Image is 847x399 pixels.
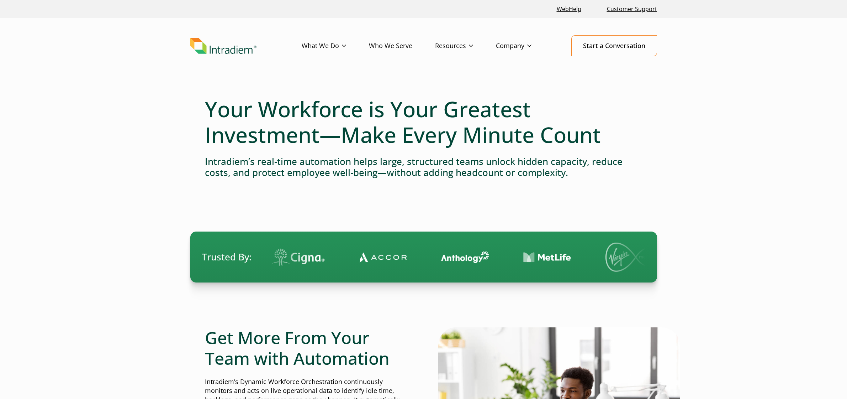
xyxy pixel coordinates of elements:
[571,35,657,56] a: Start a Conversation
[205,327,409,368] h2: Get More From Your Team with Automation
[205,156,642,178] h4: Intradiem’s real-time automation helps large, structured teams unlock hidden capacity, reduce cos...
[202,250,252,264] span: Trusted By:
[369,36,435,56] a: Who We Serve
[205,96,642,147] h1: Your Workforce is Your Greatest Investment—Make Every Minute Count
[603,243,653,272] img: Virgin Media logo.
[496,36,554,56] a: Company
[190,38,302,54] a: Link to homepage of Intradiem
[435,36,496,56] a: Resources
[604,1,660,17] a: Customer Support
[357,252,405,263] img: Contact Center Automation Accor Logo
[521,252,569,263] img: Contact Center Automation MetLife Logo
[302,36,369,56] a: What We Do
[190,38,256,54] img: Intradiem
[554,1,584,17] a: Link opens in a new window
